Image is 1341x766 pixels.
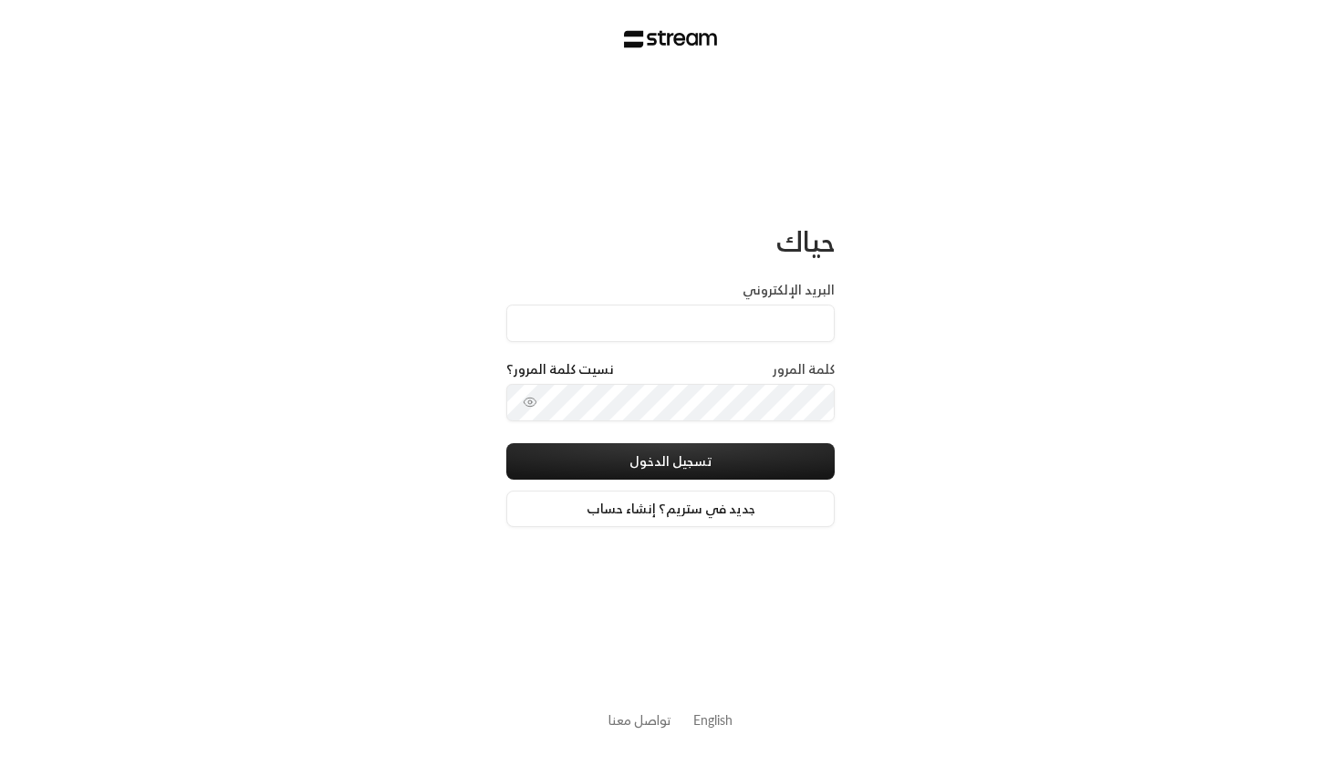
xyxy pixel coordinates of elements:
[506,360,614,378] a: نسيت كلمة المرور؟
[506,443,835,480] button: تسجيل الدخول
[743,281,835,299] label: البريد الإلكتروني
[624,30,718,48] img: Stream Logo
[608,710,671,730] button: تواصل معنا
[773,360,835,378] label: كلمة المرور
[515,388,545,417] button: toggle password visibility
[608,709,671,731] a: تواصل معنا
[776,217,835,265] span: حياك
[693,703,733,737] a: English
[506,491,835,527] a: جديد في ستريم؟ إنشاء حساب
